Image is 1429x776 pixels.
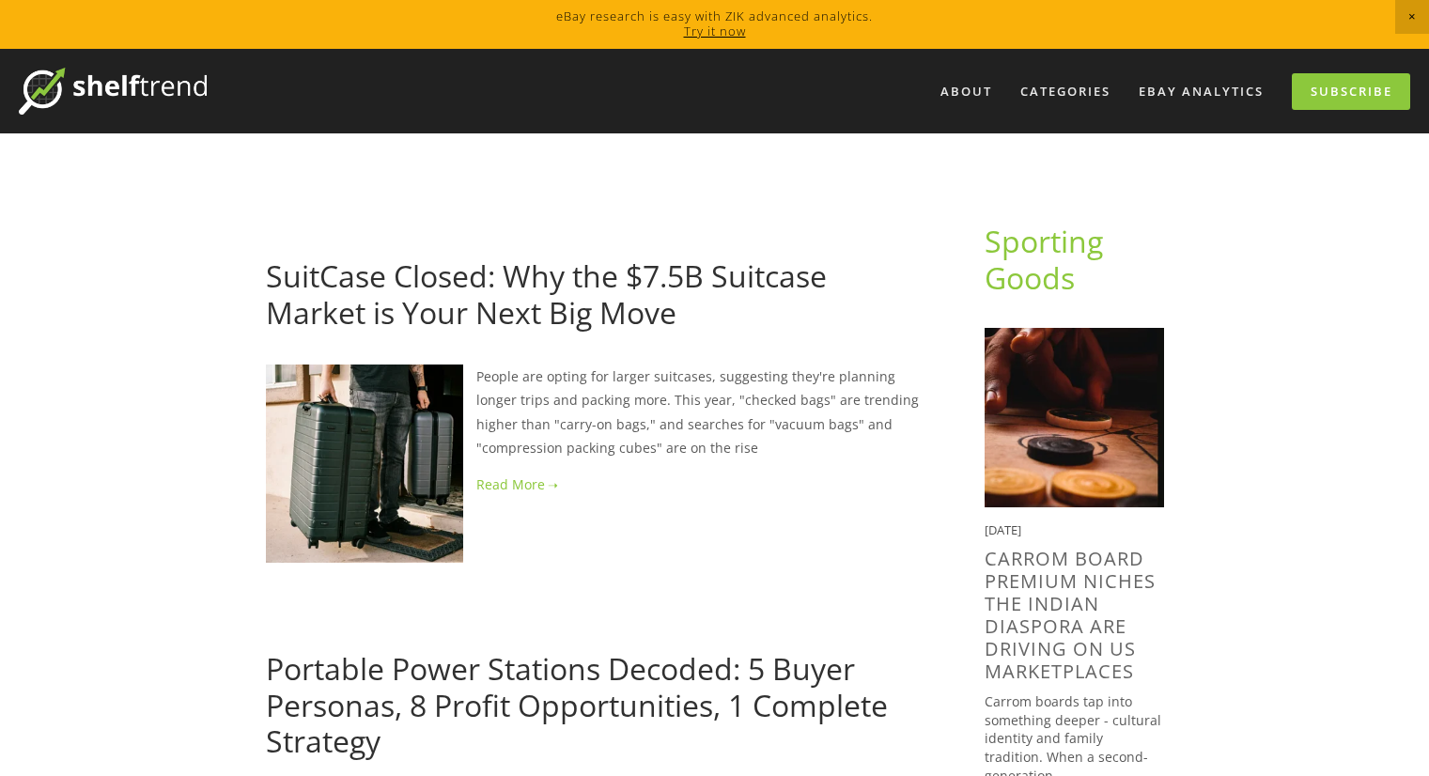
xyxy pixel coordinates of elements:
[266,648,888,761] a: Portable Power Stations Decoded: 5 Buyer Personas, 8 Profit Opportunities, 1 Complete Strategy
[266,365,463,562] img: SuitCase Closed: Why the $7.5B Suitcase Market is Your Next Big Move
[1292,73,1410,110] a: Subscribe
[985,546,1156,684] a: Carrom Board Premium Niches the Indian Diaspora are driving on US Marketplaces
[985,328,1164,507] img: Carrom Board Premium Niches the Indian Diaspora are driving on US Marketplaces
[266,365,924,459] p: People are opting for larger suitcases, suggesting they're planning longer trips and packing more...
[928,76,1004,107] a: About
[266,226,308,244] a: [DATE]
[684,23,746,39] a: Try it now
[266,256,827,332] a: SuitCase Closed: Why the $7.5B Suitcase Market is Your Next Big Move
[985,521,1021,538] time: [DATE]
[1126,76,1276,107] a: eBay Analytics
[266,619,308,637] a: [DATE]
[19,68,207,115] img: ShelfTrend
[985,221,1111,297] a: Sporting Goods
[1008,76,1123,107] div: Categories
